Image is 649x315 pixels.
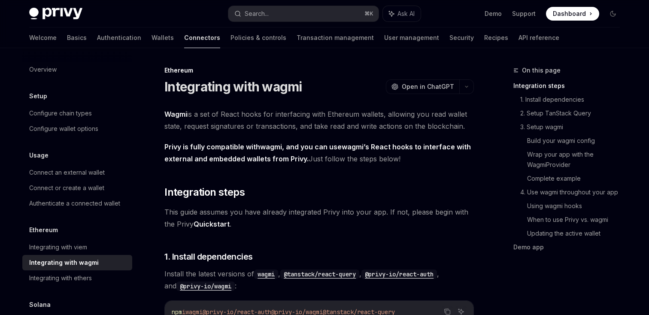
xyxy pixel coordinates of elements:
[519,27,559,48] a: API reference
[527,213,627,227] a: When to use Privy vs. wagmi
[297,27,374,48] a: Transaction management
[513,240,627,254] a: Demo app
[546,7,599,21] a: Dashboard
[29,150,49,161] h5: Usage
[527,148,627,172] a: Wrap your app with the WagmiProvider
[384,27,439,48] a: User management
[22,196,132,211] a: Authenticate a connected wallet
[361,270,437,279] code: @privy-io/react-auth
[520,185,627,199] a: 4. Use wagmi throughout your app
[386,79,459,94] button: Open in ChatGPT
[29,27,57,48] a: Welcome
[527,227,627,240] a: Updating the active wallet
[342,142,364,151] a: wagmi
[361,270,437,278] a: @privy-io/react-auth
[513,79,627,93] a: Integration steps
[29,225,58,235] h5: Ethereum
[29,198,120,209] div: Authenticate a connected wallet
[152,27,174,48] a: Wallets
[22,239,132,255] a: Integrating with viem
[527,134,627,148] a: Build your wagmi config
[67,27,87,48] a: Basics
[230,27,286,48] a: Policies & controls
[245,9,269,19] div: Search...
[527,199,627,213] a: Using wagmi hooks
[29,167,105,178] div: Connect an external wallet
[184,27,220,48] a: Connectors
[22,270,132,286] a: Integrating with ethers
[97,27,141,48] a: Authentication
[484,27,508,48] a: Recipes
[29,273,92,283] div: Integrating with ethers
[520,120,627,134] a: 3. Setup wagmi
[164,141,474,165] span: Just follow the steps below!
[164,268,474,292] span: Install the latest versions of , , , and :
[164,206,474,230] span: This guide assumes you have already integrated Privy into your app. If not, please begin with the...
[520,106,627,120] a: 2. Setup TanStack Query
[512,9,536,18] a: Support
[22,106,132,121] a: Configure chain types
[364,10,373,17] span: ⌘ K
[254,270,278,279] code: wagmi
[449,27,474,48] a: Security
[29,124,98,134] div: Configure wallet options
[29,242,87,252] div: Integrating with viem
[553,9,586,18] span: Dashboard
[22,62,132,77] a: Overview
[22,180,132,196] a: Connect or create a wallet
[164,185,245,199] span: Integration steps
[29,257,99,268] div: Integrating with wagmi
[228,6,379,21] button: Search...⌘K
[29,108,92,118] div: Configure chain types
[402,82,454,91] span: Open in ChatGPT
[29,300,51,310] h5: Solana
[164,142,471,163] strong: Privy is fully compatible with , and you can use ’s React hooks to interface with external and em...
[194,220,230,229] a: Quickstart
[254,270,278,278] a: wagmi
[29,64,57,75] div: Overview
[397,9,415,18] span: Ask AI
[29,91,47,101] h5: Setup
[176,282,235,291] code: @privy-io/wagmi
[164,108,474,132] span: is a set of React hooks for interfacing with Ethereum wallets, allowing you read wallet state, re...
[22,121,132,136] a: Configure wallet options
[164,79,302,94] h1: Integrating with wagmi
[280,270,359,278] a: @tanstack/react-query
[22,255,132,270] a: Integrating with wagmi
[164,66,474,75] div: Ethereum
[383,6,421,21] button: Ask AI
[520,93,627,106] a: 1. Install dependencies
[280,270,359,279] code: @tanstack/react-query
[164,251,253,263] span: 1. Install dependencies
[260,142,282,151] a: wagmi
[29,183,104,193] div: Connect or create a wallet
[176,282,235,290] a: @privy-io/wagmi
[164,110,187,119] a: Wagmi
[22,165,132,180] a: Connect an external wallet
[606,7,620,21] button: Toggle dark mode
[29,8,82,20] img: dark logo
[485,9,502,18] a: Demo
[522,65,561,76] span: On this page
[527,172,627,185] a: Complete example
